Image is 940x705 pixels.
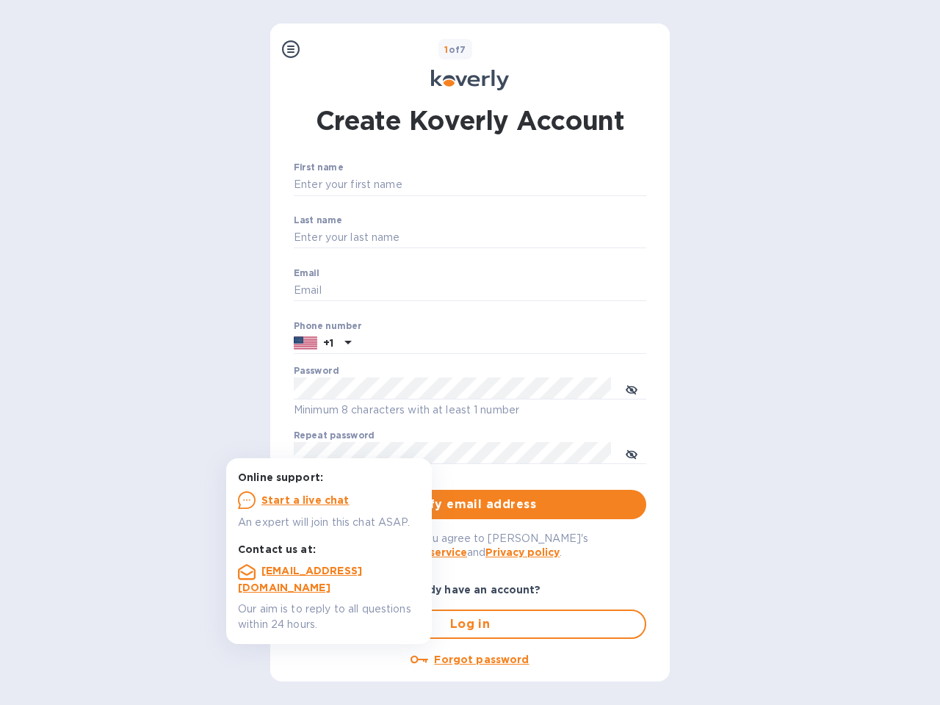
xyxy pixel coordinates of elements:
span: Verify email address [305,496,634,513]
p: +1 [323,336,333,350]
label: First name [294,164,343,173]
a: Privacy policy [485,546,560,558]
p: Minimum 8 characters with at least 1 number [294,402,646,419]
input: Enter your first name [294,174,646,196]
u: Forgot password [434,654,529,665]
b: Online support: [238,471,323,483]
button: toggle password visibility [617,438,646,468]
label: Password [294,367,339,376]
h1: Create Koverly Account [316,102,625,139]
button: toggle password visibility [617,374,646,403]
b: of 7 [444,44,466,55]
b: Contact us at: [238,543,316,555]
a: [EMAIL_ADDRESS][DOMAIN_NAME] [238,565,362,593]
b: Already have an account? [399,584,540,596]
label: Last name [294,216,342,225]
u: Start a live chat [261,494,350,506]
label: Phone number [294,322,361,330]
img: US [294,335,317,351]
label: Repeat password [294,432,375,441]
button: Verify email address [294,490,646,519]
button: Log in [294,610,646,639]
p: An expert will join this chat ASAP. [238,515,420,530]
input: Enter your last name [294,227,646,249]
label: Email [294,269,319,278]
span: By logging in you agree to [PERSON_NAME]'s and . [352,532,588,558]
span: Log in [307,615,633,633]
p: Our aim is to reply to all questions within 24 hours. [238,601,420,632]
input: Email [294,280,646,302]
span: 1 [444,44,448,55]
